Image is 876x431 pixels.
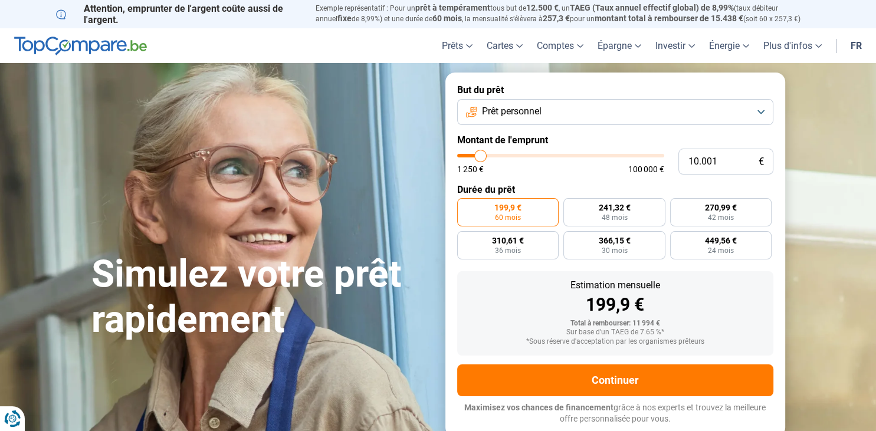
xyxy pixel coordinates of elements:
h1: Simulez votre prêt rapidement [91,252,431,343]
span: 199,9 € [494,203,521,212]
button: Continuer [457,364,773,396]
span: € [759,157,764,167]
div: Sur base d'un TAEG de 7.65 %* [467,328,764,337]
label: But du prêt [457,84,773,96]
span: 310,61 € [492,236,524,245]
span: 100 000 € [628,165,664,173]
span: 1 250 € [457,165,484,173]
img: TopCompare [14,37,147,55]
a: fr [844,28,869,63]
label: Montant de l'emprunt [457,134,773,146]
span: 60 mois [432,14,462,23]
span: Prêt personnel [482,105,542,118]
button: Prêt personnel [457,99,773,125]
span: 366,15 € [598,236,630,245]
div: 199,9 € [467,296,764,314]
span: 12.500 € [526,3,559,12]
p: grâce à nos experts et trouvez la meilleure offre personnalisée pour vous. [457,402,773,425]
span: 30 mois [601,247,627,254]
span: Maximisez vos chances de financement [464,403,613,412]
span: prêt à tempérament [415,3,490,12]
span: 241,32 € [598,203,630,212]
div: Total à rembourser: 11 994 € [467,320,764,328]
div: *Sous réserve d'acceptation par les organismes prêteurs [467,338,764,346]
span: 36 mois [495,247,521,254]
span: 60 mois [495,214,521,221]
a: Cartes [480,28,530,63]
label: Durée du prêt [457,184,773,195]
a: Investir [648,28,702,63]
a: Prêts [435,28,480,63]
span: 270,99 € [705,203,737,212]
span: fixe [337,14,352,23]
span: 42 mois [708,214,734,221]
span: 257,3 € [543,14,570,23]
p: Attention, emprunter de l'argent coûte aussi de l'argent. [56,3,301,25]
a: Énergie [702,28,756,63]
span: montant total à rembourser de 15.438 € [595,14,743,23]
p: Exemple représentatif : Pour un tous but de , un (taux débiteur annuel de 8,99%) et une durée de ... [316,3,821,24]
a: Comptes [530,28,590,63]
span: 24 mois [708,247,734,254]
span: 48 mois [601,214,627,221]
a: Épargne [590,28,648,63]
a: Plus d'infos [756,28,829,63]
span: TAEG (Taux annuel effectif global) de 8,99% [570,3,734,12]
span: 449,56 € [705,236,737,245]
div: Estimation mensuelle [467,281,764,290]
